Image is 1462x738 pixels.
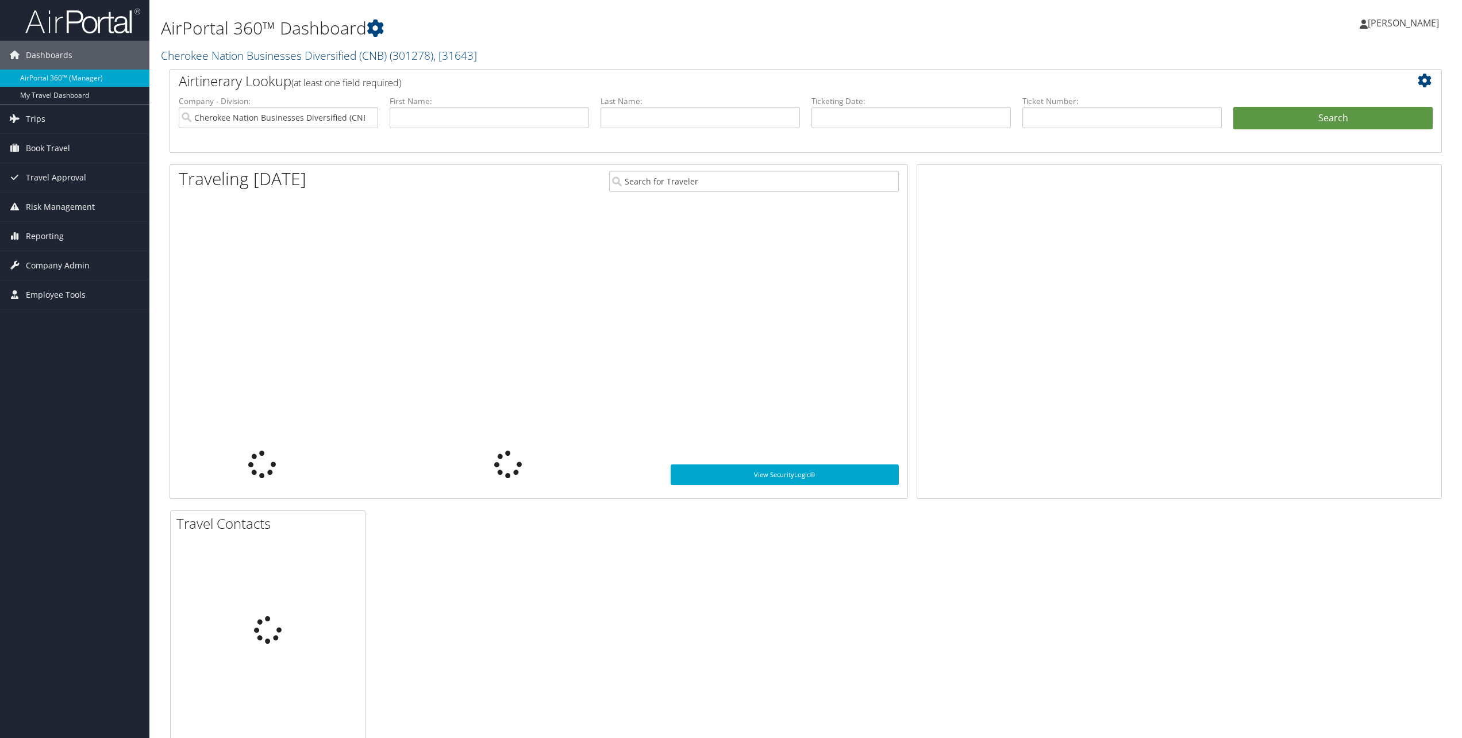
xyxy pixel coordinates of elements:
input: Search for Traveler [609,171,899,192]
span: (at least one field required) [291,76,401,89]
a: View SecurityLogic® [671,464,899,485]
a: [PERSON_NAME] [1360,6,1451,40]
span: Reporting [26,222,64,251]
span: , [ 31643 ] [433,48,477,63]
button: Search [1233,107,1433,130]
label: Ticket Number: [1022,95,1222,107]
a: Cherokee Nation Businesses Diversified (CNB) [161,48,477,63]
span: [PERSON_NAME] [1368,17,1439,29]
span: Company Admin [26,251,90,280]
label: Last Name: [601,95,800,107]
span: Dashboards [26,41,72,70]
label: Company - Division: [179,95,378,107]
span: Risk Management [26,193,95,221]
span: Travel Approval [26,163,86,192]
span: Employee Tools [26,280,86,309]
h2: Travel Contacts [176,514,365,533]
span: Book Travel [26,134,70,163]
span: ( 301278 ) [390,48,433,63]
h1: AirPortal 360™ Dashboard [161,16,1021,40]
label: Ticketing Date: [811,95,1011,107]
label: First Name: [390,95,589,107]
img: airportal-logo.png [25,7,140,34]
h1: Traveling [DATE] [179,167,306,191]
h2: Airtinerary Lookup [179,71,1327,91]
span: Trips [26,105,45,133]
